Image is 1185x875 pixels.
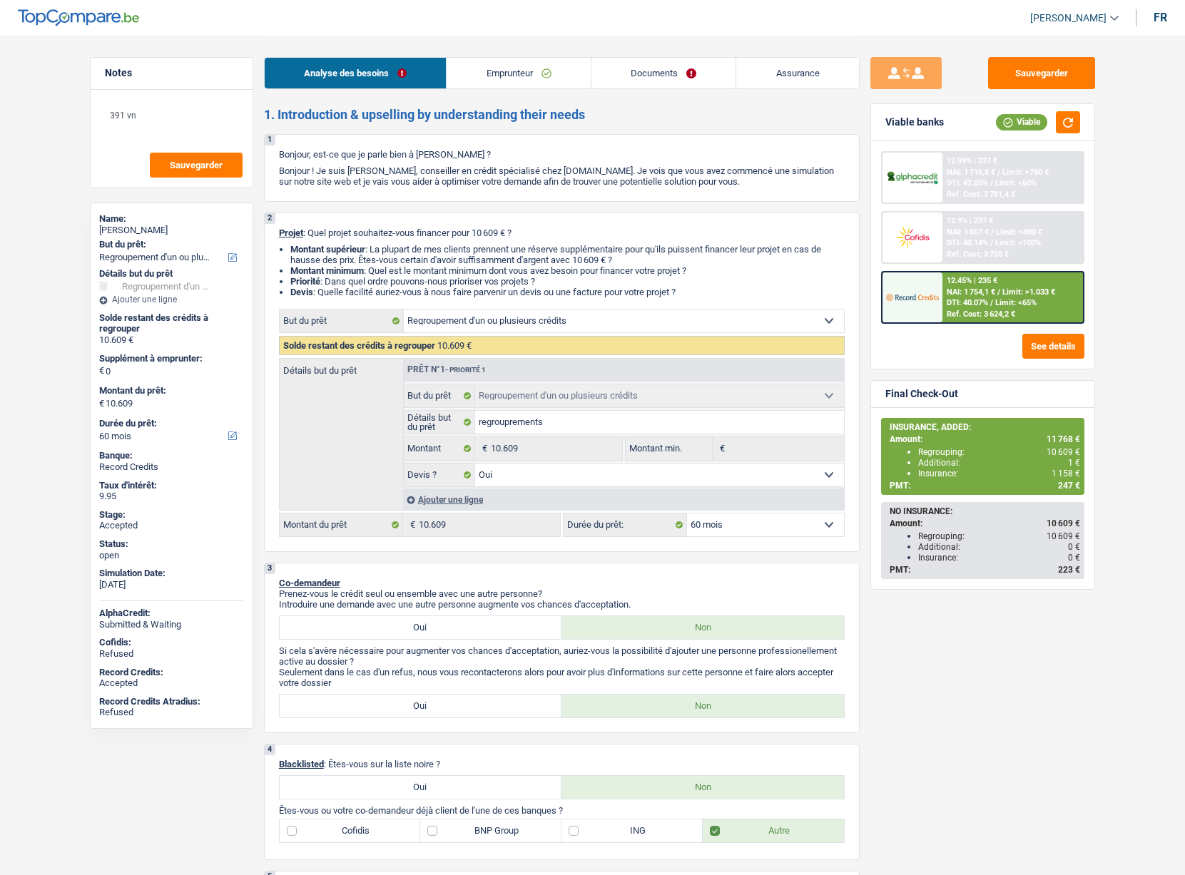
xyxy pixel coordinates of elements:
span: Projet [279,227,303,238]
div: 12.45% | 235 € [947,276,997,285]
span: € [403,513,419,536]
div: Refused [99,648,244,660]
div: Amount: [890,518,1080,528]
p: Si cela s'avère nécessaire pour augmenter vos chances d'acceptation, auriez-vous la possibilité d... [279,645,845,667]
li: : La plupart de mes clients prennent une réserve supplémentaire pour qu'ils puissent financer leu... [290,244,845,265]
span: / [991,227,994,237]
div: Ajouter une ligne [403,489,844,510]
button: Sauvegarder [988,57,1095,89]
div: Banque: [99,450,244,461]
div: AlphaCredit: [99,608,244,619]
div: Name: [99,213,244,225]
span: Limit: <65% [995,298,1037,307]
label: Durée du prêt: [99,418,241,429]
div: Ref. Cost: 3 781,4 € [947,190,1015,199]
div: Ref. Cost: 3 755 € [947,250,1009,259]
label: Montant du prêt [280,513,403,536]
label: Détails but du prêt [404,411,476,434]
div: Submitted & Waiting [99,619,244,630]
span: Limit: >1.033 € [1002,287,1055,297]
label: Non [561,776,844,799]
li: : Quelle facilité auriez-vous à nous faire parvenir un devis ou une facture pour votre projet ? [290,287,845,297]
p: Êtes-vous ou votre co-demandeur déjà client de l'une de ces banques ? [279,805,845,816]
span: 10 609 € [1047,447,1080,457]
span: 247 € [1058,481,1080,491]
label: Durée du prêt: [564,513,687,536]
strong: Montant minimum [290,265,364,276]
div: 4 [265,744,275,755]
span: / [990,178,993,188]
span: DTI: 40.14% [947,238,988,247]
a: [PERSON_NAME] [1019,6,1119,30]
div: Taux d'intérêt: [99,480,244,491]
span: Solde restant des crédits à regrouper [283,340,435,351]
span: 10 609 € [1047,518,1080,528]
label: But du prêt: [99,239,241,250]
div: Regrouping: [918,447,1080,457]
span: € [99,398,104,409]
div: Amount: [890,434,1080,444]
div: Ref. Cost: 3 624,2 € [947,309,1015,319]
p: Introduire une demande avec une autre personne augmente vos chances d'acceptation. [279,599,845,610]
span: - Priorité 1 [445,366,486,374]
span: € [713,437,728,460]
span: Blacklisted [279,759,324,769]
div: Détails but du prêt [99,268,244,280]
label: Montant [404,437,476,460]
div: Viable banks [885,116,944,128]
img: Cofidis [886,224,939,250]
p: Prenez-vous le crédit seul ou ensemble avec une autre personne? [279,588,845,599]
span: Limit: >800 € [996,227,1042,237]
div: Insurance: [918,553,1080,563]
label: Autre [703,819,844,842]
label: ING [561,819,703,842]
span: Limit: >750 € [1002,168,1049,177]
span: 1 € [1068,458,1080,468]
span: DTI: 40.07% [947,298,988,307]
div: Accepted [99,520,244,531]
p: Bonjour ! Je suis [PERSON_NAME], conseiller en crédit spécialisé chez [DOMAIN_NAME]. Je vois que ... [279,165,845,187]
span: / [997,287,1000,297]
div: Additional: [918,542,1080,552]
a: Analyse des besoins [265,58,447,88]
label: But du prêt [280,309,404,332]
a: Assurance [736,58,859,88]
div: Simulation Date: [99,568,244,579]
span: 10 609 € [1047,531,1080,541]
label: Oui [280,776,562,799]
label: Cofidis [280,819,421,842]
div: 9.95 [99,491,244,502]
span: Limit: <60% [995,178,1037,188]
span: DTI: 42.05% [947,178,988,188]
p: : Quel projet souhaitez-vous financer pour 10 609 € ? [279,227,845,238]
label: Non [561,616,844,639]
div: Additional: [918,458,1080,468]
h2: 1. Introduction & upselling by understanding their needs [264,107,860,123]
span: 0 € [1068,542,1080,552]
span: Sauvegarder [170,160,223,170]
div: Record Credits [99,461,244,473]
span: NAI: 1 754,1 € [947,287,995,297]
label: Détails but du prêt [280,359,403,375]
div: 1 [265,135,275,145]
img: TopCompare Logo [18,9,139,26]
span: € [99,365,104,377]
button: See details [1022,334,1084,359]
div: Insurance: [918,469,1080,479]
div: 10.609 € [99,334,244,346]
div: Stage: [99,509,244,521]
div: PMT: [890,565,1080,575]
li: : Quel est le montant minimum dont vous avez besoin pour financer votre projet ? [290,265,845,276]
strong: Montant supérieur [290,244,365,255]
img: AlphaCredit [886,170,939,186]
div: NO INSURANCE: [890,506,1080,516]
div: INSURANCE, ADDED: [890,422,1080,432]
div: open [99,550,244,561]
label: Montant min. [626,437,713,460]
span: 1 158 € [1052,469,1080,479]
span: Limit: <100% [995,238,1041,247]
div: [DATE] [99,579,244,590]
span: 0 € [1068,553,1080,563]
li: : Dans quel ordre pouvons-nous prioriser vos projets ? [290,276,845,287]
label: Oui [280,616,562,639]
